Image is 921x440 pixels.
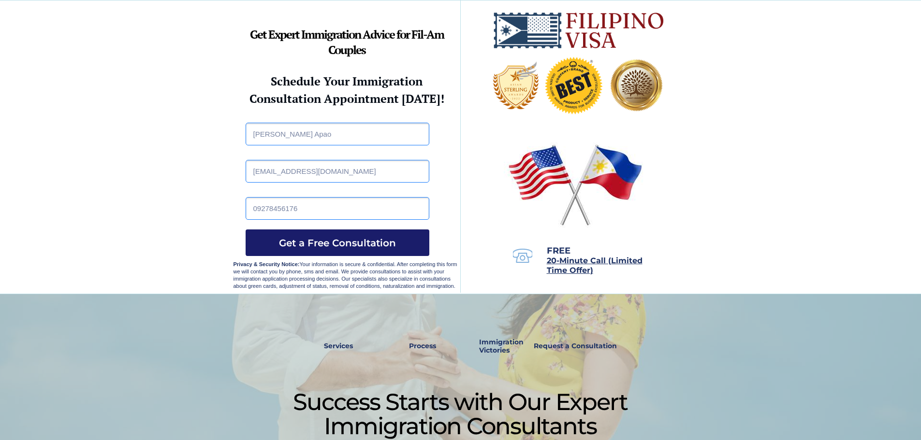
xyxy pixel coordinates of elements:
strong: Immigration Victories [479,338,524,355]
input: Phone Number [246,197,429,220]
strong: Consultation Appointment [DATE]! [249,91,444,106]
strong: Privacy & Security Notice: [234,261,300,267]
span: 20-Minute Call (Limited Time Offer) [547,256,643,275]
a: Services [318,335,360,357]
a: Request a Consultation [529,335,621,357]
strong: Schedule Your Immigration [271,73,423,89]
span: Get a Free Consultation [246,237,429,249]
a: 20-Minute Call (Limited Time Offer) [547,257,643,274]
strong: Services [324,341,353,350]
input: Email [246,160,429,183]
input: Full Name [246,123,429,145]
button: Get a Free Consultation [246,229,429,256]
span: FREE [547,245,570,256]
strong: Process [409,341,436,350]
strong: Get Expert Immigration Advice for Fil-Am Couples [250,27,444,57]
span: Success Starts with Our Expert Immigration Consultants [293,388,628,440]
a: Process [404,335,441,357]
span: Your information is secure & confidential. After completing this form we will contact you by phon... [234,261,457,289]
a: Immigration Victories [475,335,508,357]
strong: Request a Consultation [534,341,617,350]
